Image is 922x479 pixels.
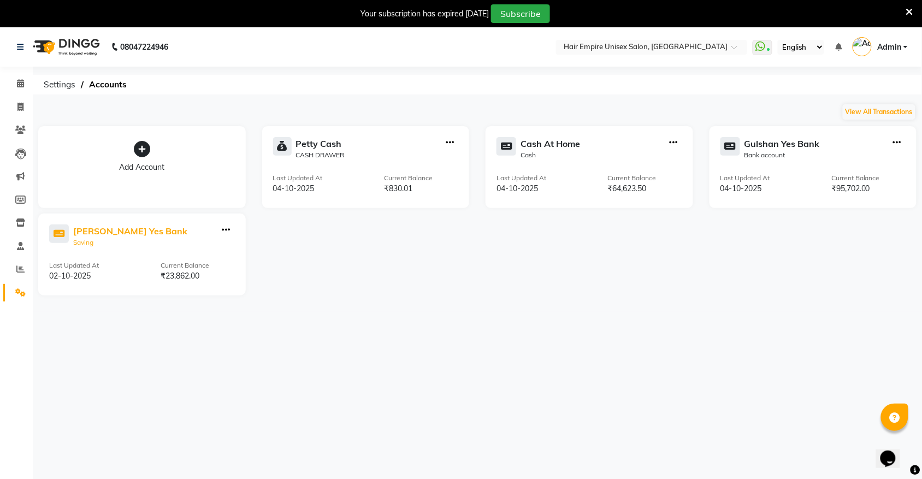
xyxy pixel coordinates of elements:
div: ₹23,862.00 [161,270,235,282]
div: Bank account [744,150,820,160]
div: 02-10-2025 [49,270,99,282]
div: Last Updated At [49,261,99,270]
span: Admin [877,42,901,53]
div: 04-10-2025 [497,183,546,194]
div: Current Balance [831,173,906,183]
img: logo [28,32,103,62]
div: Cash [521,150,580,160]
div: Your subscription has expired [DATE] [360,8,489,20]
span: Accounts [84,75,132,94]
div: Add Account [49,162,235,173]
div: Last Updated At [497,173,546,183]
button: Subscribe [491,4,550,23]
b: 08047224946 [120,32,168,62]
div: ₹95,702.00 [831,183,906,194]
div: CASH DRAWER [296,150,345,160]
span: Settings [38,75,81,94]
div: Saving [73,238,187,247]
div: [PERSON_NAME] Yes Bank [73,224,187,238]
button: View All Transactions [843,104,915,120]
div: 04-10-2025 [720,183,770,194]
div: ₹64,623.50 [608,183,682,194]
div: Current Balance [608,173,682,183]
div: Cash At Home [521,137,580,150]
div: Current Balance [161,261,235,270]
iframe: chat widget [876,435,911,468]
img: Admin [853,37,872,56]
div: Petty Cash [296,137,345,150]
div: Current Balance [384,173,458,183]
div: Gulshan Yes Bank [744,137,820,150]
div: ₹830.01 [384,183,458,194]
div: Last Updated At [720,173,770,183]
div: 04-10-2025 [273,183,323,194]
div: Last Updated At [273,173,323,183]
